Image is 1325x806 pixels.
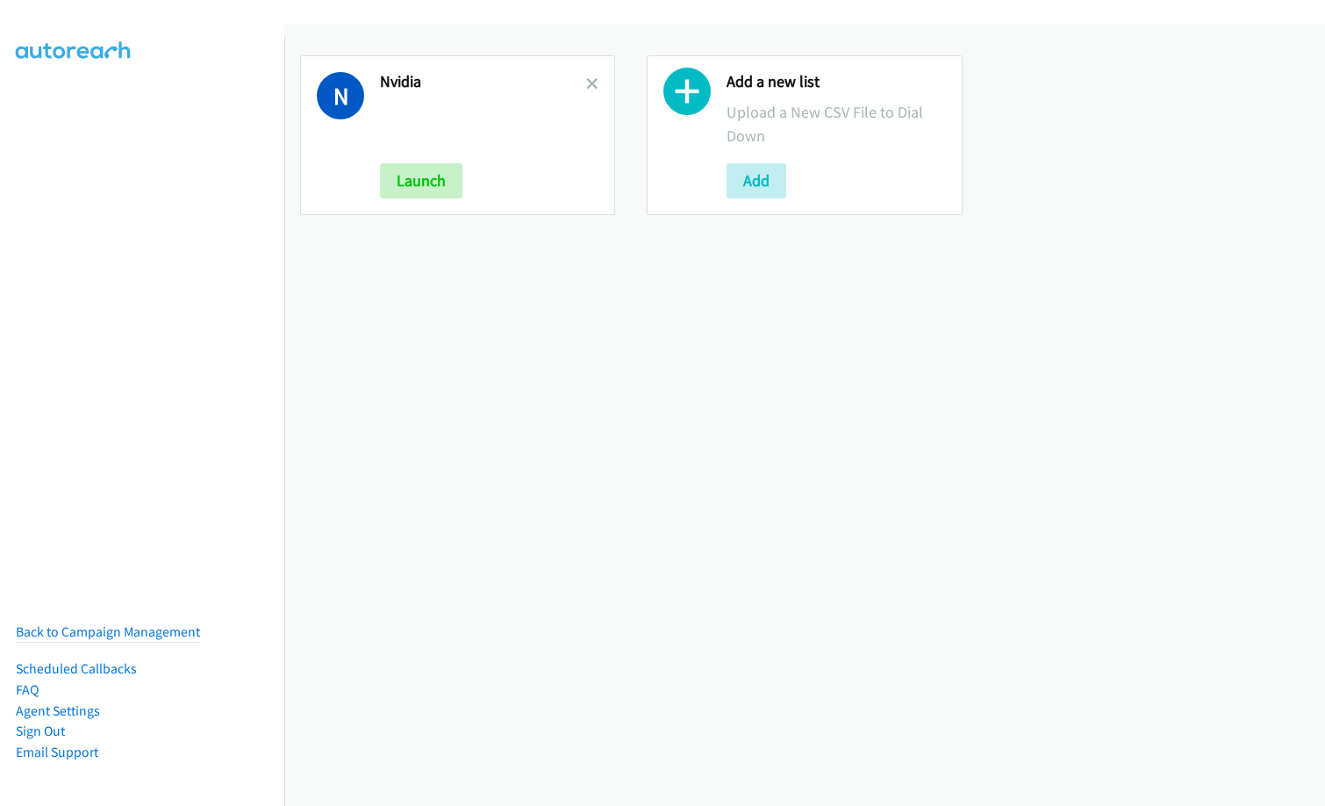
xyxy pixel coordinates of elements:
[16,681,39,698] a: FAQ
[16,702,100,719] a: Agent Settings
[16,660,137,677] a: Scheduled Callbacks
[16,623,200,640] a: Back to Campaign Management
[16,723,65,739] a: Sign Out
[317,72,364,119] h1: N
[727,100,945,148] p: Upload a New CSV File to Dial Down
[380,72,586,92] h2: Nvidia
[727,163,786,198] button: Add
[727,72,945,92] h2: Add a new list
[380,163,462,198] button: Launch
[16,744,98,760] a: Email Support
